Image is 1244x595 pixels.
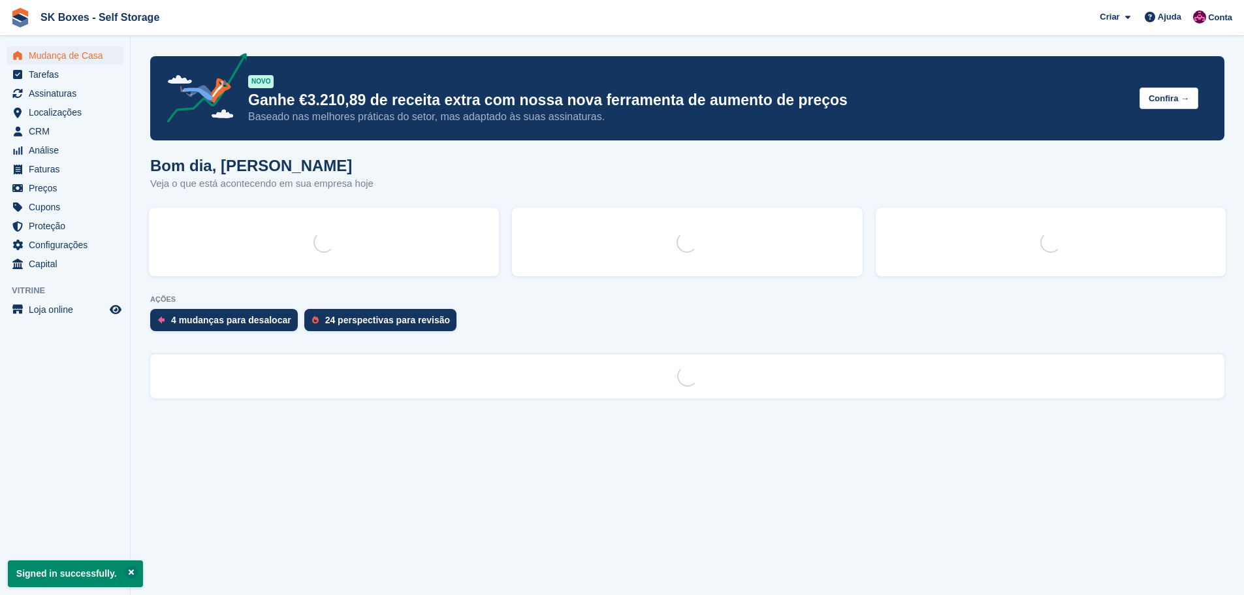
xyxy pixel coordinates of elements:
[29,103,107,121] span: Localizações
[7,46,123,65] a: menu
[7,300,123,319] a: menu
[7,198,123,216] a: menu
[312,316,319,324] img: prospect-51fa495bee0391a8d652442698ab0144808aea92771e9ea1ae160a38d050c398.svg
[29,65,107,84] span: Tarefas
[7,236,123,254] a: menu
[29,300,107,319] span: Loja online
[304,309,463,338] a: 24 perspectivas para revisão
[171,315,291,325] div: 4 mudanças para desalocar
[7,160,123,178] a: menu
[7,141,123,159] a: menu
[1193,10,1206,24] img: Joana Alegria
[248,110,1129,124] p: Baseado nas melhores práticas do setor, mas adaptado às suas assinaturas.
[7,255,123,273] a: menu
[7,84,123,103] a: menu
[248,91,1129,110] p: Ganhe €3.210,89 de receita extra com nossa nova ferramenta de aumento de preços
[248,75,274,88] div: NOVO
[29,217,107,235] span: Proteção
[7,65,123,84] a: menu
[325,315,450,325] div: 24 perspectivas para revisão
[108,302,123,317] a: Loja de pré-visualização
[29,141,107,159] span: Análise
[29,84,107,103] span: Assinaturas
[1100,10,1119,24] span: Criar
[156,53,247,127] img: price-adjustments-announcement-icon-8257ccfd72463d97f412b2fc003d46551f7dbcb40ab6d574587a9cd5c0d94...
[12,284,130,297] span: Vitrine
[29,236,107,254] span: Configurações
[158,316,165,324] img: move_outs_to_deallocate_icon-f764333ba52eb49d3ac5e1228854f67142a1ed5810a6f6cc68b1a99e826820c5.svg
[8,560,143,587] p: Signed in successfully.
[29,122,107,140] span: CRM
[7,217,123,235] a: menu
[10,8,30,27] img: stora-icon-8386f47178a22dfd0bd8f6a31ec36ba5ce8667c1dd55bd0f319d3a0aa187defe.svg
[150,309,304,338] a: 4 mudanças para desalocar
[1158,10,1181,24] span: Ajuda
[150,157,374,174] h1: Bom dia, [PERSON_NAME]
[1140,88,1198,109] button: Confira →
[29,179,107,197] span: Preços
[1208,11,1232,24] span: Conta
[7,103,123,121] a: menu
[150,295,1224,304] p: AÇÕES
[7,179,123,197] a: menu
[29,160,107,178] span: Faturas
[150,176,374,191] p: Veja o que está acontecendo em sua empresa hoje
[29,46,107,65] span: Mudança de Casa
[29,255,107,273] span: Capital
[7,122,123,140] a: menu
[29,198,107,216] span: Cupons
[35,7,165,28] a: SK Boxes - Self Storage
